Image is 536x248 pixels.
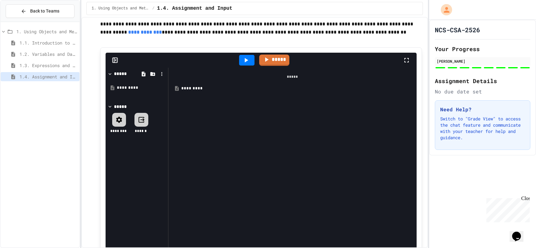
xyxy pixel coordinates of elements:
[19,40,77,46] span: 1.1. Introduction to Algorithms, Programming, and Compilers
[19,51,77,57] span: 1.2. Variables and Data Types
[440,106,525,113] h3: Need Help?
[435,88,530,95] div: No due date set
[435,45,530,53] h2: Your Progress
[435,25,480,34] h1: NCS-CSA-2526
[16,28,77,35] span: 1. Using Objects and Methods
[437,58,528,64] div: [PERSON_NAME]
[152,6,154,11] span: /
[440,116,525,141] p: Switch to "Grade View" to access the chat feature and communicate with your teacher for help and ...
[30,8,59,14] span: Back to Teams
[434,3,454,17] div: My Account
[19,62,77,69] span: 1.3. Expressions and Output [New]
[6,4,74,18] button: Back to Teams
[19,73,77,80] span: 1.4. Assignment and Input
[484,196,530,222] iframe: chat widget
[435,77,530,85] h2: Assignment Details
[510,223,530,242] iframe: chat widget
[3,3,43,40] div: Chat with us now!Close
[157,5,232,12] span: 1.4. Assignment and Input
[92,6,150,11] span: 1. Using Objects and Methods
